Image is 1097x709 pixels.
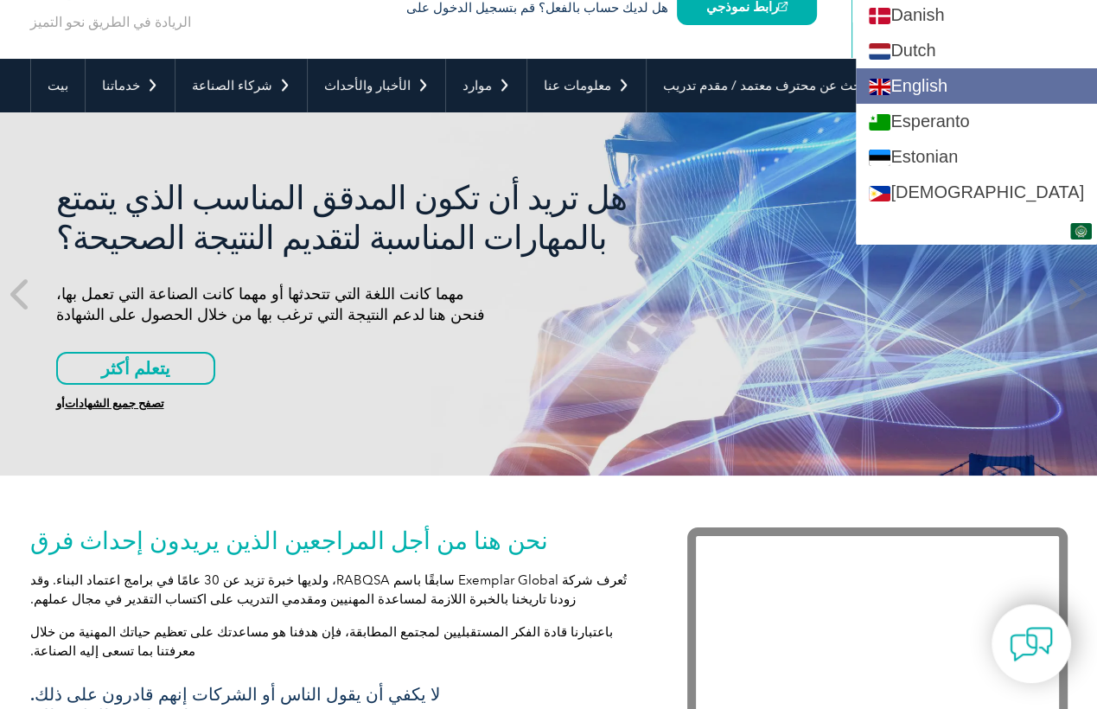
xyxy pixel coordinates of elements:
[1070,223,1092,240] img: ar
[65,397,164,410] a: تصفح جميع الشهادات
[446,59,526,112] a: موارد
[175,59,307,112] a: شركاء الصناعة
[869,43,890,60] img: nl
[48,78,68,93] font: بيت
[869,186,890,202] img: tl
[30,684,440,705] font: لا يكفي أن يقول الناس أو الشركات إنهم قادرون على ذلك.
[869,114,890,131] img: eo
[778,2,788,11] img: open_square.png
[869,150,890,166] img: et
[56,178,627,258] font: هل تريد أن تكون المدقق المناسب الذي يتمتع بالمهارات المناسبة لتقديم النتيجة الصحيحة؟
[86,59,175,112] a: خدماتنا
[102,78,140,93] font: خدماتنا
[856,139,1097,175] a: Estonian
[663,78,869,93] font: ابحث عن محترف معتمد / مقدم تدريب
[192,78,272,93] font: شركاء الصناعة
[56,305,485,324] font: فنحن هنا لدعم النتيجة التي ترغب بها من خلال الحصول على الشهادة
[101,358,170,379] font: يتعلم أكثر
[56,397,65,410] font: أو
[30,624,613,659] font: باعتبارنا قادة الفكر المستقبليين لمجتمع المطابقة، فإن هدفنا هو مساعدتك على تعظيم حياتك المهنية من...
[1010,623,1053,666] img: contact-chat.png
[647,59,903,112] a: ابحث عن محترف معتمد / مقدم تدريب
[856,33,1097,68] a: Dutch
[856,68,1097,104] a: English
[856,175,1097,210] a: [DEMOGRAPHIC_DATA]
[527,59,646,112] a: معلومات عنا
[856,104,1097,139] a: Esperanto
[31,59,85,112] a: بيت
[869,79,890,95] img: en
[869,8,890,24] img: da
[30,14,191,30] font: الريادة في الطريق نحو التميز
[56,284,464,303] font: مهما كانت اللغة التي تتحدثها أو مهما كانت الصناعة التي تعمل بها،
[308,59,445,112] a: الأخبار والأحداث
[856,210,1097,246] a: Finnish
[324,78,411,93] font: الأخبار والأحداث
[30,526,548,555] font: نحن هنا من أجل المراجعين الذين يريدون إحداث فرق
[56,352,215,385] a: يتعلم أكثر
[462,78,492,93] font: موارد
[30,572,627,607] font: تُعرف شركة Exemplar Global سابقًا باسم RABQSA، ولديها خبرة تزيد عن 30 عامًا في برامج اعتماد البنا...
[544,78,611,93] font: معلومات عنا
